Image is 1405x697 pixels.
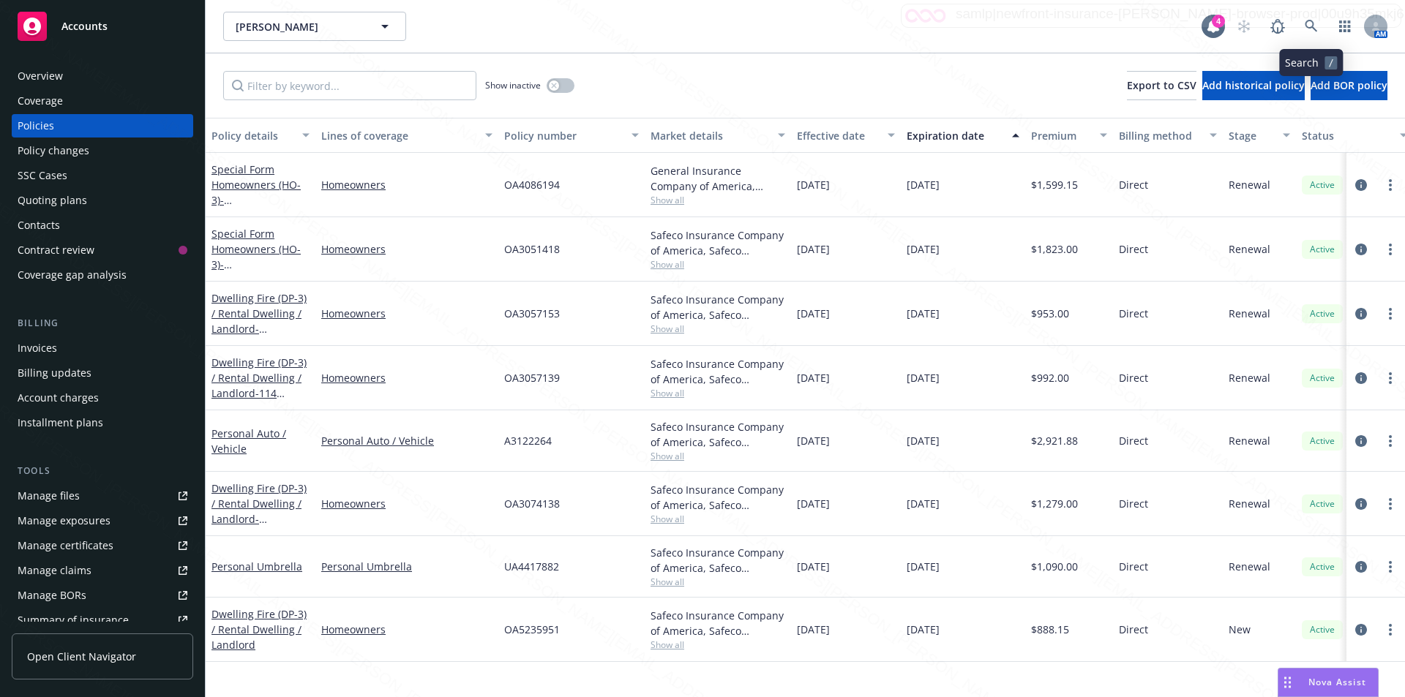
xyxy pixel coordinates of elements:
div: Policy number [504,128,623,143]
span: Accounts [61,20,108,32]
span: [DATE] [907,433,940,448]
div: Account charges [18,386,99,410]
span: [DATE] [907,622,940,637]
a: more [1382,369,1399,387]
span: Show inactive [485,79,541,91]
a: Quoting plans [12,189,193,212]
span: Renewal [1229,433,1270,448]
a: Coverage gap analysis [12,263,193,287]
span: Show all [651,450,785,462]
div: Safeco Insurance Company of America, Safeco Insurance [651,292,785,323]
button: Add historical policy [1202,71,1305,100]
a: Manage claims [12,559,193,582]
a: circleInformation [1352,305,1370,323]
span: Show all [651,323,785,335]
div: Summary of insurance [18,609,129,632]
a: Overview [12,64,193,88]
a: Report a Bug [1263,12,1292,41]
input: Filter by keyword... [223,71,476,100]
div: Contacts [18,214,60,237]
div: Policy details [211,128,293,143]
div: Market details [651,128,769,143]
span: [DATE] [907,370,940,385]
a: Policy changes [12,139,193,162]
span: Show all [651,194,785,206]
a: circleInformation [1352,241,1370,258]
a: Homeowners [321,177,492,192]
button: Nova Assist [1278,668,1379,697]
span: OA4086194 [504,177,560,192]
span: Nova Assist [1308,676,1366,688]
div: Installment plans [18,411,103,434]
a: Contract review [12,238,193,262]
a: Summary of insurance [12,609,193,632]
a: Coverage [12,89,193,113]
span: Open Client Navigator [27,649,136,664]
span: Show all [651,387,785,399]
span: A3122264 [504,433,552,448]
div: Tools [12,464,193,478]
div: Manage certificates [18,534,113,557]
a: Dwelling Fire (DP-3) / Rental Dwelling / Landlord [211,291,307,351]
a: more [1382,176,1399,194]
div: Lines of coverage [321,128,476,143]
span: Show all [651,638,785,651]
a: Manage BORs [12,584,193,607]
button: Stage [1223,118,1296,153]
div: Policies [18,114,54,137]
div: Invoices [18,336,57,360]
span: Show all [651,513,785,525]
span: Direct [1119,177,1148,192]
span: New [1229,622,1251,637]
div: Premium [1031,128,1091,143]
button: Expiration date [901,118,1025,153]
span: Renewal [1229,241,1270,257]
span: Renewal [1229,496,1270,511]
span: - [STREET_ADDRESS] [211,322,304,351]
span: Renewal [1229,559,1270,574]
a: Manage files [12,484,193,508]
a: Account charges [12,386,193,410]
div: Safeco Insurance Company of America, Safeco Insurance (Liberty Mutual) [651,545,785,576]
span: $2,921.88 [1031,433,1078,448]
div: General Insurance Company of America, Safeco Insurance [651,163,785,194]
span: OA3057139 [504,370,560,385]
span: [DATE] [797,306,830,321]
div: Policy changes [18,139,89,162]
span: [DATE] [907,241,940,257]
span: Active [1308,434,1337,448]
span: $1,599.15 [1031,177,1078,192]
a: circleInformation [1352,176,1370,194]
span: Active [1308,243,1337,256]
span: [DATE] [907,559,940,574]
span: Direct [1119,496,1148,511]
a: Personal Umbrella [321,559,492,574]
a: SSC Cases [12,164,193,187]
div: Expiration date [907,128,1003,143]
a: Special Form Homeowners (HO-3) [211,162,304,238]
a: Personal Umbrella [211,560,302,573]
a: Homeowners [321,306,492,321]
button: Billing method [1113,118,1223,153]
div: Contract review [18,238,94,262]
button: Market details [645,118,791,153]
span: - [STREET_ADDRESS] [211,512,304,541]
span: $1,823.00 [1031,241,1078,257]
div: Billing updates [18,361,91,385]
a: circleInformation [1352,495,1370,513]
span: $992.00 [1031,370,1069,385]
a: Special Form Homeowners (HO-3) [211,227,304,287]
span: Active [1308,497,1337,510]
span: Renewal [1229,370,1270,385]
span: Direct [1119,370,1148,385]
a: circleInformation [1352,558,1370,576]
span: OA3051418 [504,241,560,257]
button: Premium [1025,118,1113,153]
a: more [1382,558,1399,576]
div: Quoting plans [18,189,87,212]
a: Switch app [1330,12,1360,41]
span: OA5235951 [504,622,560,637]
div: Manage files [18,484,80,508]
a: more [1382,241,1399,258]
span: Direct [1119,622,1148,637]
